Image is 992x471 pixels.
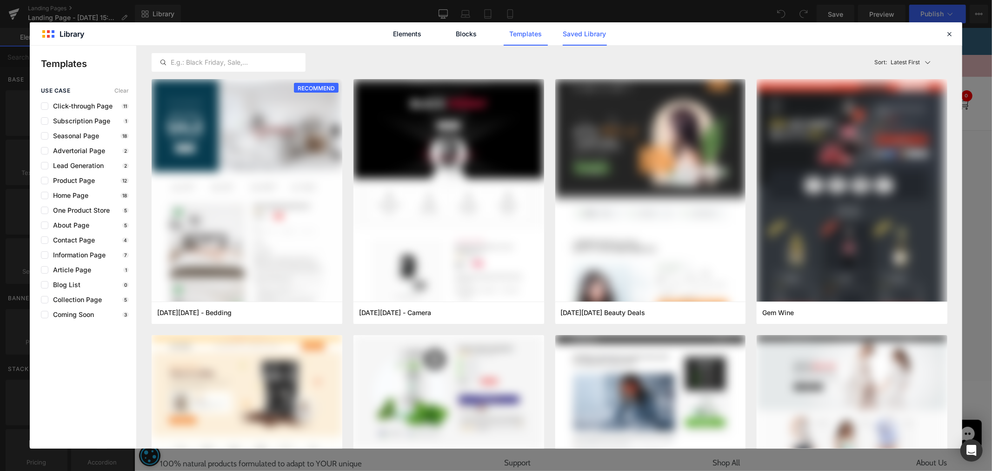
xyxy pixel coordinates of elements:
span: use case [41,87,70,94]
button: About Happy Mammoth [26,388,244,420]
a: Saved Library [563,22,607,46]
p: 12 [120,178,129,183]
p: 3 [122,312,129,317]
span: 0 [827,62,838,74]
p: 2 [122,148,129,154]
span: Collection Page [48,296,102,303]
a: Elements [386,22,430,46]
span: RECOMMEND [294,83,339,94]
span: Blog List [48,281,80,289]
span: ENG [741,70,754,82]
a: About Us [782,429,832,441]
nav: Main navigation [23,69,234,82]
input: E.g.: Black Friday, Sale,... [152,57,305,68]
button: Shop Products [578,388,656,420]
p: Start building your page [165,171,693,182]
a: VIP Club [205,71,234,81]
button: Discover More [782,388,832,420]
img: b2b2b245.png [776,71,785,81]
span: Click-through Page [48,102,113,110]
a: Reviews [162,71,190,81]
p: 2 [122,163,129,168]
span: Coming Soon [48,311,94,318]
span: Contact Page [48,236,95,244]
span: Product Page [48,177,95,184]
span: Click To Start [538,5,621,22]
span: Article Page [48,266,91,274]
a: Templates [504,22,548,46]
a: Blocks [445,22,489,46]
p: 5 [122,222,129,228]
p: 1 [123,267,129,273]
a: Explore Template [387,285,471,303]
a: My Rewards [105,71,147,81]
img: HM_Logo_Black_1.webp [410,57,447,94]
p: Latest First [891,58,920,67]
p: Templates [41,57,136,71]
a: ⭐⭐⭐⭐⭐ Trusted by over 2.4 million happy customers 📦 FREE SHIPPING on EU orders over €99 [286,34,573,42]
span: Lead Generation [48,162,104,169]
p: 100% natural products formulated to adapt to YOUR unique needs by targeting the body’s crucial “c... [26,429,244,468]
button: Customer Service [370,388,453,420]
a: Shop [23,71,41,81]
span: Cyber Monday - Bedding [157,309,232,317]
p: 4 [122,237,129,243]
p: 7 [122,252,129,258]
a: Our Story [56,71,90,81]
a: Support [370,429,453,441]
div: Chat [819,392,847,420]
span: Clear [114,87,129,94]
img: 415fe324-69a9-4270-94dc-8478512c9daa.png [757,79,947,336]
p: 18 [120,193,129,198]
div: Cookie consent button [5,417,26,438]
span: Subscription Page [48,117,110,125]
img: bb39deda-7990-40f7-8e83-51ac06fbe917.png [555,79,746,336]
span: EUR [760,70,773,82]
span: Information Page [48,251,106,259]
a: Support [658,69,686,82]
span: Black Friday - Camera [359,309,431,317]
span: Seasonal Page [48,132,99,140]
p: 1 [123,118,129,124]
a: Open cart [822,66,834,84]
span: Home Page [48,192,88,199]
p: or Drag & Drop elements from left sidebar [165,311,693,317]
p: 5 [122,208,129,213]
p: 5 [122,297,129,303]
span: Black Friday Beauty Deals [561,309,646,317]
p: 18 [120,133,129,139]
a: Shop All [578,429,656,441]
a: ENG|EUR [741,70,785,82]
div: Open Intercom Messenger [960,439,983,462]
span: One Product Store [48,207,110,214]
span: Advertorial Page [48,147,105,155]
a: Account [699,69,728,82]
button: Latest FirstSort:Latest First [871,53,948,72]
p: 11 [121,103,129,109]
p: 0 [122,282,129,288]
span: Gem Wine [762,309,794,317]
span: Sort: [875,59,887,66]
span: About Page [48,222,89,229]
